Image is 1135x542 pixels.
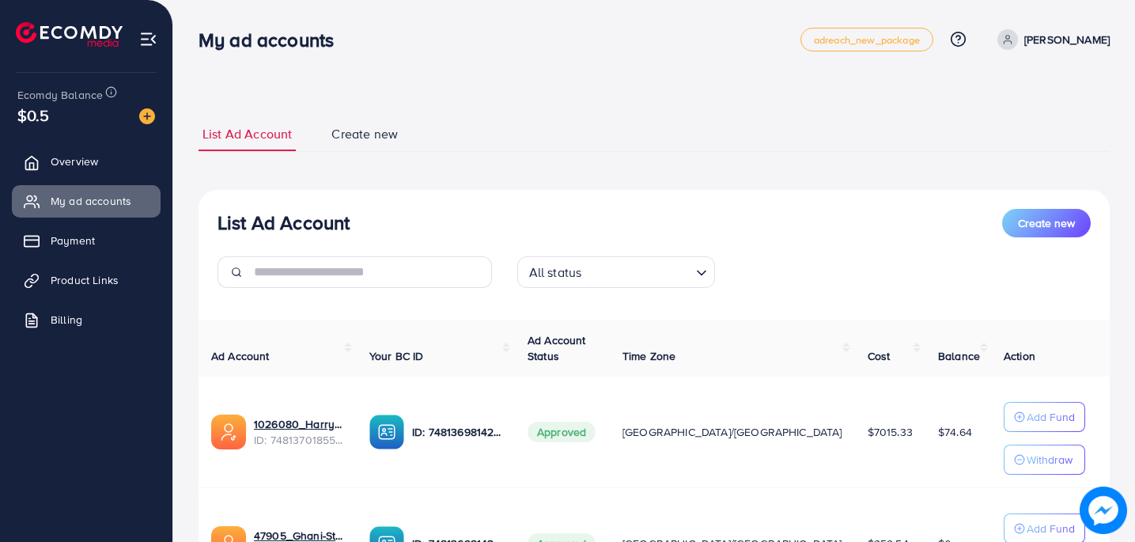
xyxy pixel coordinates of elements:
p: Withdraw [1027,450,1073,469]
span: Time Zone [622,348,675,364]
img: image [139,108,155,124]
span: $74.64 [938,424,972,440]
span: Create new [331,125,398,143]
span: Ad Account [211,348,270,364]
span: Billing [51,312,82,328]
span: List Ad Account [202,125,292,143]
a: 1026080_Harrys Store_1741892246211 [254,416,344,432]
img: ic-ba-acc.ded83a64.svg [369,415,404,449]
button: Create new [1002,209,1091,237]
input: Search for option [586,258,689,284]
span: Ad Account Status [528,332,586,364]
span: Ecomdy Balance [17,87,103,103]
span: All status [526,261,585,284]
img: ic-ads-acc.e4c84228.svg [211,415,246,449]
span: adreach_new_package [814,35,920,45]
span: Action [1004,348,1035,364]
p: ID: 7481369814251044881 [412,423,502,442]
span: My ad accounts [51,193,131,209]
a: adreach_new_package [800,28,933,51]
img: logo [16,22,123,47]
span: Your BC ID [369,348,424,364]
a: Product Links [12,264,161,296]
h3: List Ad Account [218,211,350,234]
a: My ad accounts [12,185,161,217]
span: ID: 7481370185598025729 [254,432,344,448]
span: $0.5 [17,104,50,127]
span: Payment [51,233,95,248]
span: Create new [1018,215,1075,231]
a: Payment [12,225,161,256]
img: image [1081,488,1126,533]
div: <span class='underline'>1026080_Harrys Store_1741892246211</span></br>7481370185598025729 [254,416,344,449]
span: Product Links [51,272,119,288]
button: Withdraw [1004,445,1085,475]
p: [PERSON_NAME] [1024,30,1110,49]
div: Search for option [517,256,715,288]
button: Add Fund [1004,402,1085,432]
a: [PERSON_NAME] [991,29,1110,50]
p: Add Fund [1027,519,1075,538]
span: Cost [868,348,891,364]
span: [GEOGRAPHIC_DATA]/[GEOGRAPHIC_DATA] [622,424,842,440]
p: Add Fund [1027,407,1075,426]
span: Balance [938,348,980,364]
span: $7015.33 [868,424,913,440]
span: Approved [528,422,596,442]
span: Overview [51,154,98,169]
a: Overview [12,146,161,177]
img: menu [139,30,157,48]
a: Billing [12,304,161,335]
h3: My ad accounts [199,28,346,51]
